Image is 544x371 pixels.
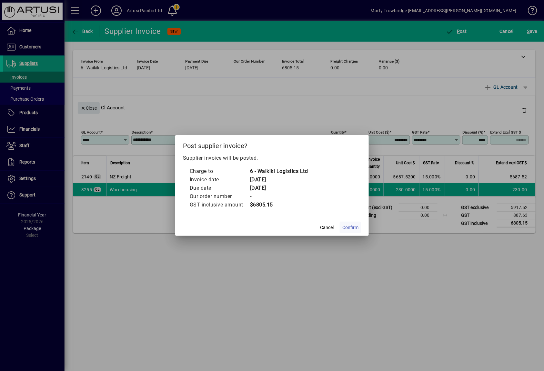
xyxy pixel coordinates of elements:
[250,175,308,184] td: [DATE]
[342,224,358,231] span: Confirm
[189,184,250,192] td: Due date
[320,224,334,231] span: Cancel
[189,192,250,201] td: Our order number
[189,167,250,175] td: Charge to
[183,154,361,162] p: Supplier invoice will be posted.
[250,192,308,201] td: -
[189,175,250,184] td: Invoice date
[175,135,369,154] h2: Post supplier invoice?
[250,184,308,192] td: [DATE]
[250,167,308,175] td: 6 - Waikiki Logistics Ltd
[189,201,250,209] td: GST inclusive amount
[317,222,337,233] button: Cancel
[250,201,308,209] td: $6805.15
[340,222,361,233] button: Confirm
